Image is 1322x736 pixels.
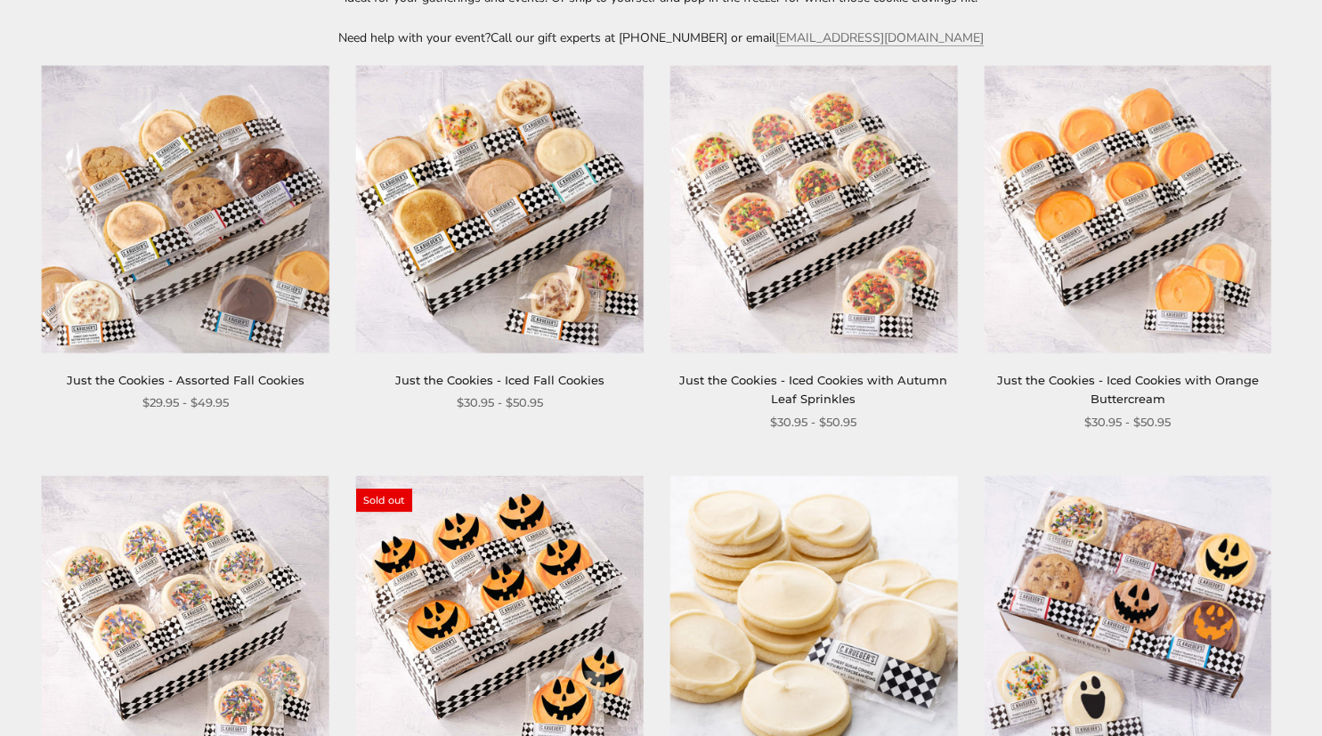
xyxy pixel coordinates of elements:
img: Just the Cookies - Iced Cookies with Autumn Leaf Sprinkles [670,66,958,353]
span: Sold out [356,489,412,512]
iframe: Sign Up via Text for Offers [14,668,184,722]
img: Just the Cookies - Assorted Fall Cookies [42,66,329,353]
p: Need help with your event? [252,28,1071,48]
a: Just the Cookies - Iced Cookies with Orange Buttercream [997,373,1259,406]
span: $30.95 - $50.95 [457,393,543,412]
img: Just the Cookies - Iced Cookies with Orange Buttercream [984,66,1271,353]
a: [EMAIL_ADDRESS][DOMAIN_NAME] [775,29,984,46]
span: Call our gift experts at [PHONE_NUMBER] or email [491,29,775,46]
span: $30.95 - $50.95 [770,413,856,432]
img: Just the Cookies - Iced Fall Cookies [356,66,644,353]
a: Just the Cookies - Iced Fall Cookies [395,373,604,387]
a: Just the Cookies - Iced Cookies with Autumn Leaf Sprinkles [679,373,947,406]
span: $29.95 - $49.95 [142,393,229,412]
a: Just the Cookies - Assorted Fall Cookies [67,373,304,387]
span: $30.95 - $50.95 [1084,413,1171,432]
